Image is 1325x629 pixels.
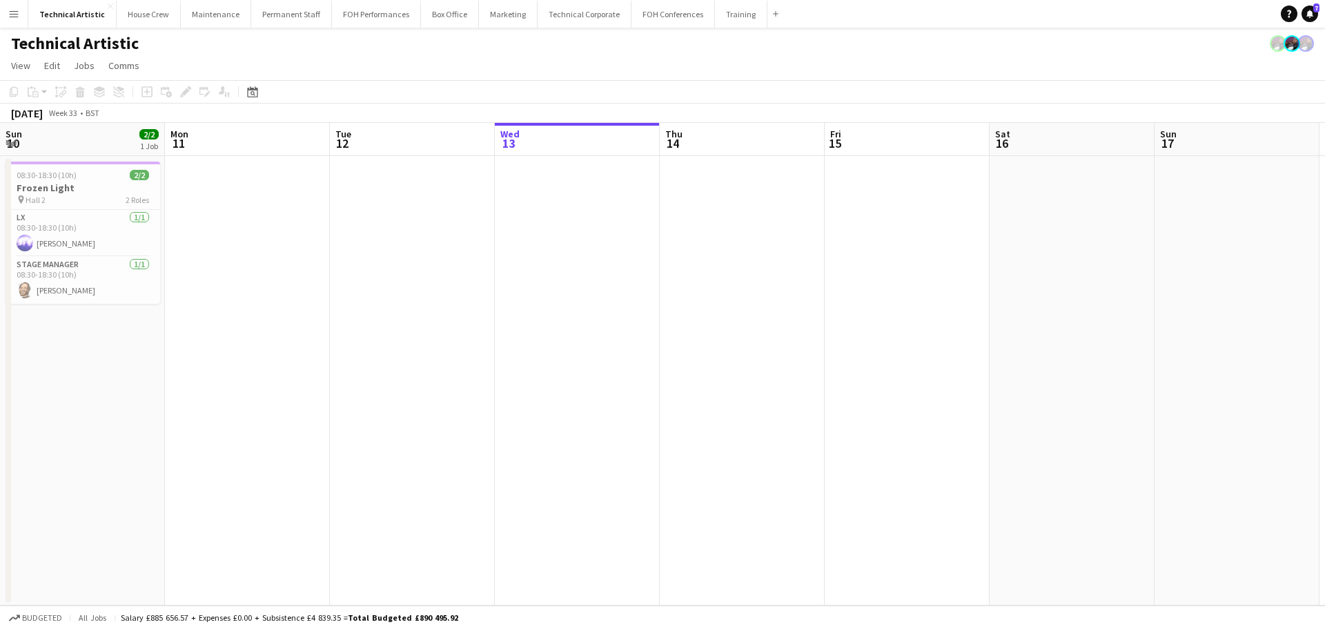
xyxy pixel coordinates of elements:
div: BST [86,108,99,118]
span: 2/2 [130,170,149,180]
h1: Technical Artistic [11,33,139,54]
span: Sun [1160,128,1177,140]
span: All jobs [76,612,109,623]
span: Comms [108,59,139,72]
span: Thu [665,128,683,140]
div: Salary £885 656.57 + Expenses £0.00 + Subsistence £4 839.35 = [121,612,458,623]
span: Hall 2 [26,195,46,205]
span: Tue [335,128,351,140]
span: 17 [1158,135,1177,151]
button: Technical Corporate [538,1,631,28]
span: 13 [498,135,520,151]
app-job-card: 08:30-18:30 (10h)2/2Frozen Light Hall 22 RolesLX1/108:30-18:30 (10h)[PERSON_NAME]Stage Manager1/1... [6,162,160,304]
a: View [6,57,36,75]
button: Budgeted [7,610,64,626]
span: 12 [333,135,351,151]
span: Fri [830,128,841,140]
div: [DATE] [11,106,43,120]
a: Jobs [68,57,100,75]
span: Budgeted [22,613,62,623]
span: Week 33 [46,108,80,118]
span: Jobs [74,59,95,72]
a: Edit [39,57,66,75]
span: View [11,59,30,72]
div: 1 Job [140,141,158,151]
a: Comms [103,57,145,75]
button: Technical Artistic [28,1,117,28]
button: Marketing [479,1,538,28]
span: 2 Roles [126,195,149,205]
span: 16 [993,135,1010,151]
app-card-role: LX1/108:30-18:30 (10h)[PERSON_NAME] [6,210,160,257]
button: Maintenance [181,1,251,28]
span: Sun [6,128,22,140]
span: Mon [170,128,188,140]
button: House Crew [117,1,181,28]
span: Edit [44,59,60,72]
span: 14 [663,135,683,151]
button: FOH Conferences [631,1,715,28]
span: Sat [995,128,1010,140]
span: 08:30-18:30 (10h) [17,170,77,180]
app-user-avatar: Zubair PERM Dhalla [1284,35,1300,52]
span: 11 [168,135,188,151]
app-card-role: Stage Manager1/108:30-18:30 (10h)[PERSON_NAME] [6,257,160,304]
a: 7 [1302,6,1318,22]
span: 7 [1313,3,1319,12]
app-user-avatar: Zubair PERM Dhalla [1270,35,1286,52]
button: FOH Performances [332,1,421,28]
span: 15 [828,135,841,151]
button: Permanent Staff [251,1,332,28]
button: Box Office [421,1,479,28]
button: Training [715,1,767,28]
span: Total Budgeted £890 495.92 [348,612,458,623]
span: Wed [500,128,520,140]
span: 10 [3,135,22,151]
app-user-avatar: Zubair PERM Dhalla [1297,35,1314,52]
h3: Frozen Light [6,182,160,194]
span: 2/2 [139,129,159,139]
